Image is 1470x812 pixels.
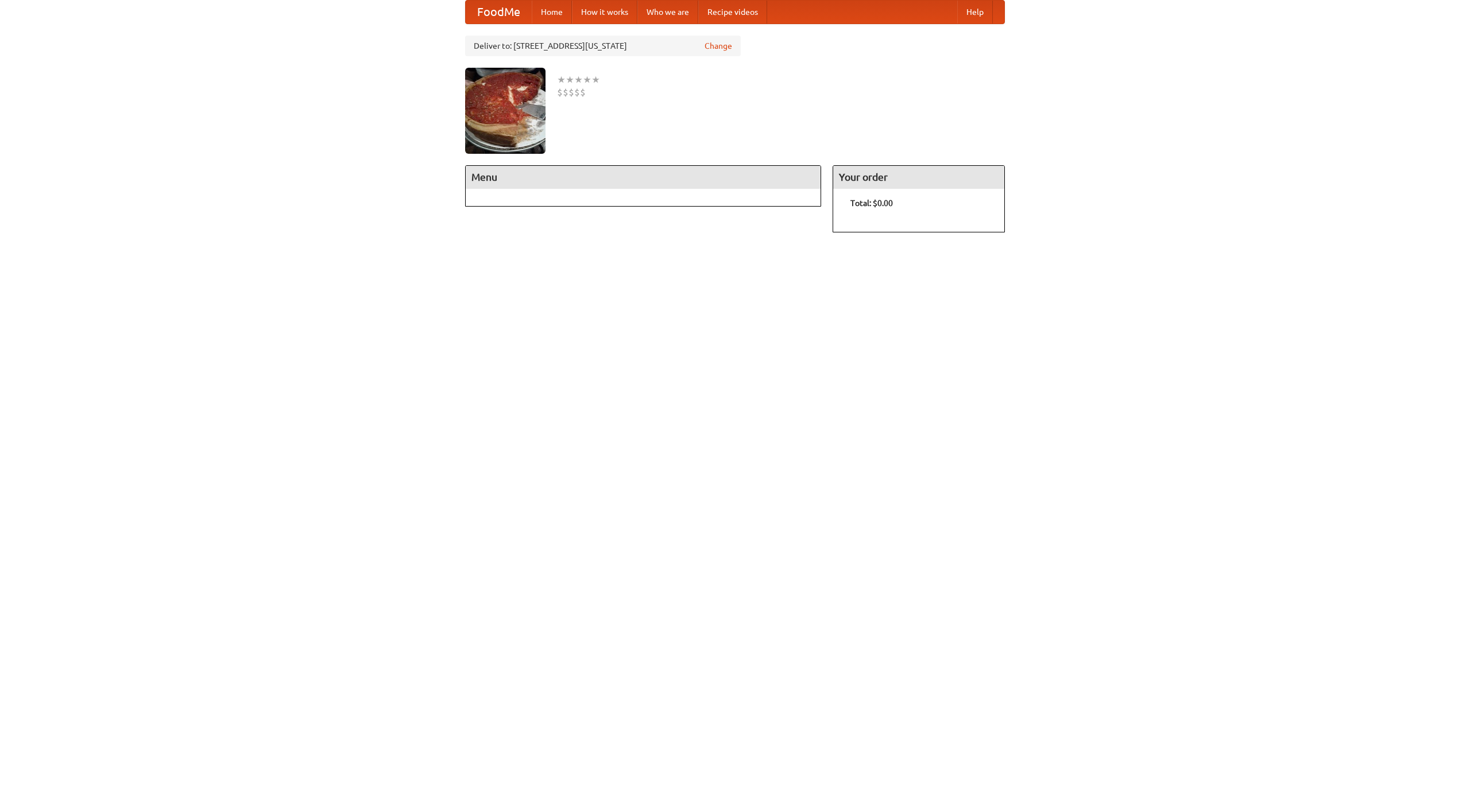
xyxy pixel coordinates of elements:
[698,1,767,24] a: Recipe videos
[466,166,821,189] h4: Menu
[637,1,698,24] a: Who we are
[568,86,574,99] li: $
[850,199,893,208] b: Total: $0.00
[557,73,566,86] li: ★
[583,73,591,86] li: ★
[557,86,563,99] li: $
[465,68,546,154] img: angular.jpg
[465,36,741,56] div: Deliver to: [STREET_ADDRESS][US_STATE]
[532,1,572,24] a: Home
[572,1,637,24] a: How it works
[957,1,993,24] a: Help
[466,1,532,24] a: FoodMe
[574,73,583,86] li: ★
[705,40,732,52] a: Change
[566,73,574,86] li: ★
[591,73,600,86] li: ★
[580,86,586,99] li: $
[563,86,568,99] li: $
[833,166,1004,189] h4: Your order
[574,86,580,99] li: $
